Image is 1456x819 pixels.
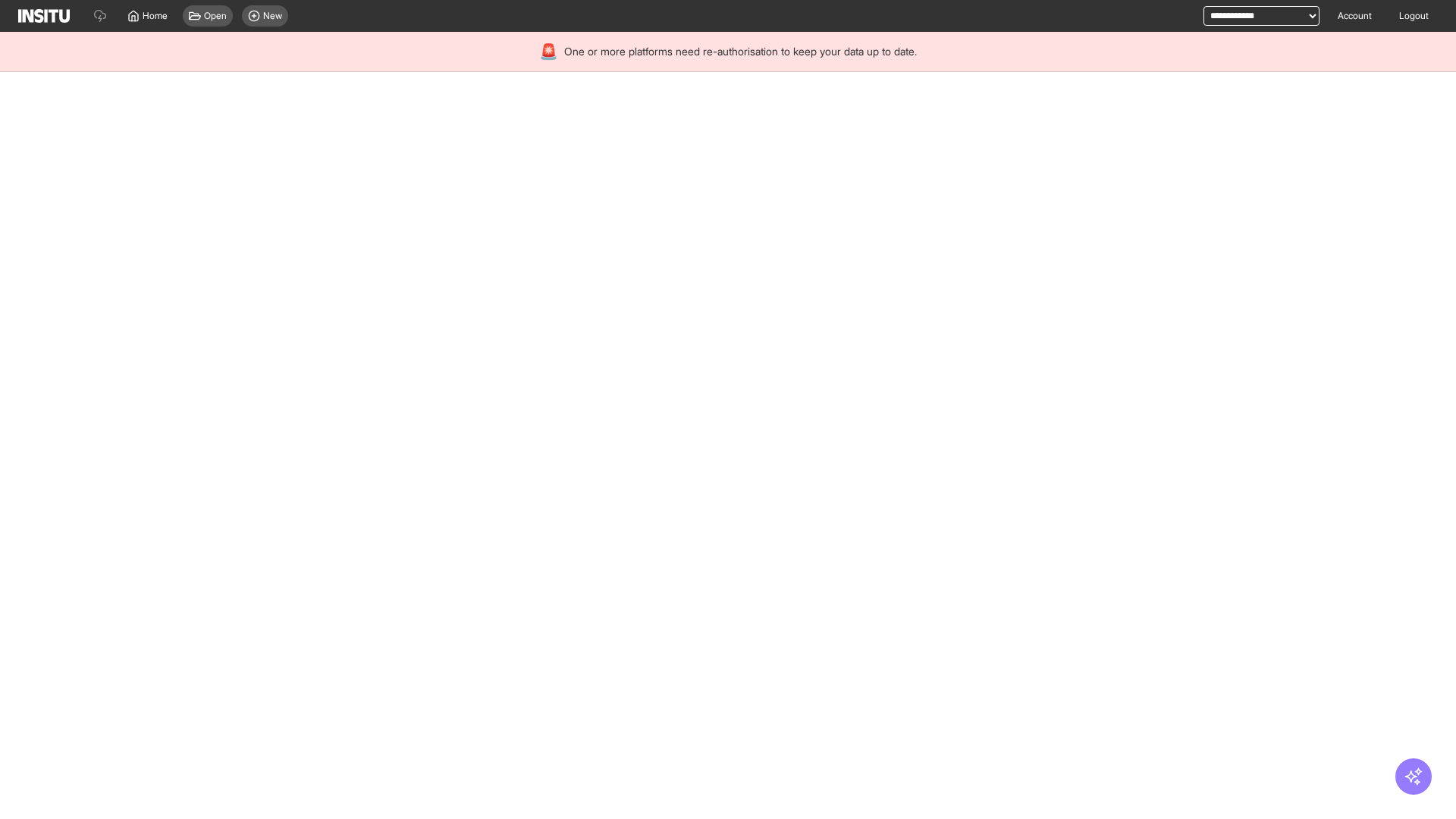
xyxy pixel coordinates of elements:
[143,10,168,22] span: Home
[204,10,227,22] span: Open
[263,10,282,22] span: New
[564,44,917,59] span: One or more platforms need re-authorisation to keep your data up to date.
[539,41,558,62] div: 🚨
[18,9,70,23] img: Logo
